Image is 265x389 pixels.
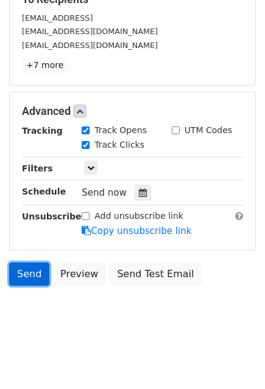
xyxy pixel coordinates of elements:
[22,126,63,136] strong: Tracking
[22,27,158,36] small: [EMAIL_ADDRESS][DOMAIN_NAME]
[204,331,265,389] iframe: Chat Widget
[109,263,202,286] a: Send Test Email
[22,212,82,221] strong: Unsubscribe
[82,225,191,236] a: Copy unsubscribe link
[22,164,53,173] strong: Filters
[94,124,147,137] label: Track Opens
[22,58,68,73] a: +7 more
[22,187,66,196] strong: Schedule
[9,263,49,286] a: Send
[94,139,144,151] label: Track Clicks
[52,263,106,286] a: Preview
[185,124,232,137] label: UTM Codes
[22,13,93,22] small: [EMAIL_ADDRESS]
[82,187,127,198] span: Send now
[22,105,243,118] h5: Advanced
[22,41,158,50] small: [EMAIL_ADDRESS][DOMAIN_NAME]
[94,210,183,222] label: Add unsubscribe link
